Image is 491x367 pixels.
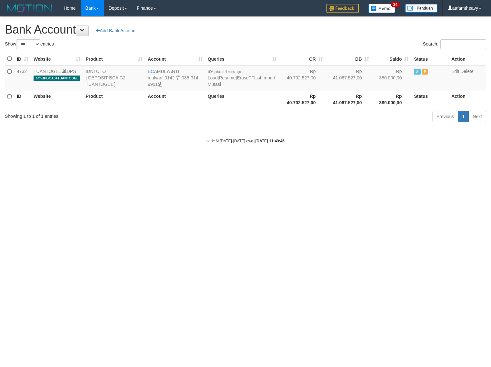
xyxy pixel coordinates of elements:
th: Rp 40.702.527,00 [279,90,326,108]
select: Showentries [16,39,40,49]
th: Action [449,90,486,108]
img: panduan.png [405,4,437,13]
td: Rp 41.067.527,00 [326,65,372,90]
th: ID [14,90,31,108]
a: Resume [219,75,236,80]
span: updated 4 mins ago [213,70,241,74]
span: Paused [422,69,428,75]
img: MOTION_logo.png [5,3,54,13]
img: Button%20Memo.svg [368,4,396,13]
th: CR: activate to sort column ascending [279,53,326,65]
span: Active [414,69,420,75]
a: Add Bank Account [92,25,141,36]
a: Next [468,111,486,122]
span: BCA [148,69,157,74]
th: Status [411,53,449,65]
td: IDNTOTO [ DEPOSIT BCA G2 TUANTOGEL ] [83,65,145,90]
span: | | | [208,69,275,87]
strong: [DATE] 11:49:46 [256,139,285,143]
th: Queries: activate to sort column ascending [205,53,279,65]
span: 34 [391,2,400,7]
a: Import Mutasi [208,75,275,87]
th: Website [31,90,83,108]
div: Showing 1 to 1 of 1 entries [5,110,200,119]
th: Account: activate to sort column ascending [145,53,205,65]
a: EraseTFList [237,75,261,80]
span: aaf-DPBCA04TUANTOGEL [34,76,80,81]
td: Rp 40.702.527,00 [279,65,326,90]
th: Rp 41.067.527,00 [326,90,372,108]
a: Delete [460,69,473,74]
small: code © [DATE]-[DATE] dwg | [206,139,285,143]
th: Saldo: activate to sort column ascending [372,53,412,65]
td: DPS [31,65,83,90]
th: Action [449,53,486,65]
label: Search: [423,39,486,49]
a: TUANTOGEL [34,69,61,74]
a: Copy 0353149901 to clipboard [158,82,162,87]
th: Rp 380.000,00 [372,90,412,108]
td: MULYANTI 035-314-9901 [145,65,205,90]
th: Status [411,90,449,108]
a: Load [208,75,218,80]
label: Show entries [5,39,54,49]
a: mulyanti0142 [148,75,175,80]
th: Website: activate to sort column ascending [31,53,83,65]
a: Previous [432,111,458,122]
td: 4732 [14,65,31,90]
a: Copy mulyanti0142 to clipboard [176,75,180,80]
th: Queries [205,90,279,108]
img: Feedback.jpg [326,4,359,13]
span: 89 [208,69,241,74]
th: Account [145,90,205,108]
th: Product: activate to sort column ascending [83,53,145,65]
th: DB: activate to sort column ascending [326,53,372,65]
input: Search: [440,39,486,49]
h1: Bank Account [5,23,486,36]
th: ID: activate to sort column ascending [14,53,31,65]
a: 1 [458,111,469,122]
th: Product [83,90,145,108]
td: Rp 380.000,00 [372,65,412,90]
a: Edit [451,69,459,74]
